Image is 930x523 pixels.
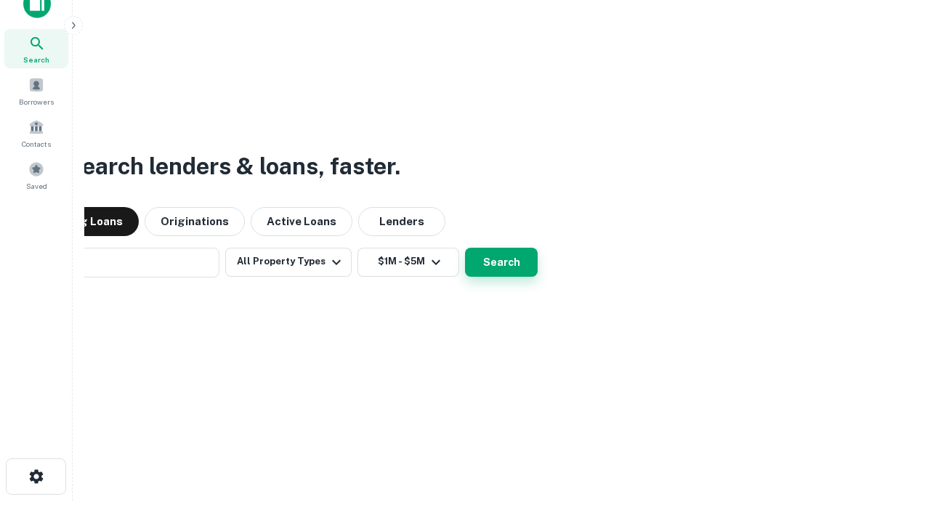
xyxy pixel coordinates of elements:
[465,248,538,277] button: Search
[4,29,68,68] a: Search
[19,96,54,108] span: Borrowers
[22,138,51,150] span: Contacts
[225,248,352,277] button: All Property Types
[4,71,68,110] a: Borrowers
[23,54,49,65] span: Search
[357,248,459,277] button: $1M - $5M
[251,207,352,236] button: Active Loans
[4,113,68,153] a: Contacts
[66,149,400,184] h3: Search lenders & loans, faster.
[857,407,930,477] iframe: Chat Widget
[26,180,47,192] span: Saved
[145,207,245,236] button: Originations
[4,155,68,195] a: Saved
[358,207,445,236] button: Lenders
